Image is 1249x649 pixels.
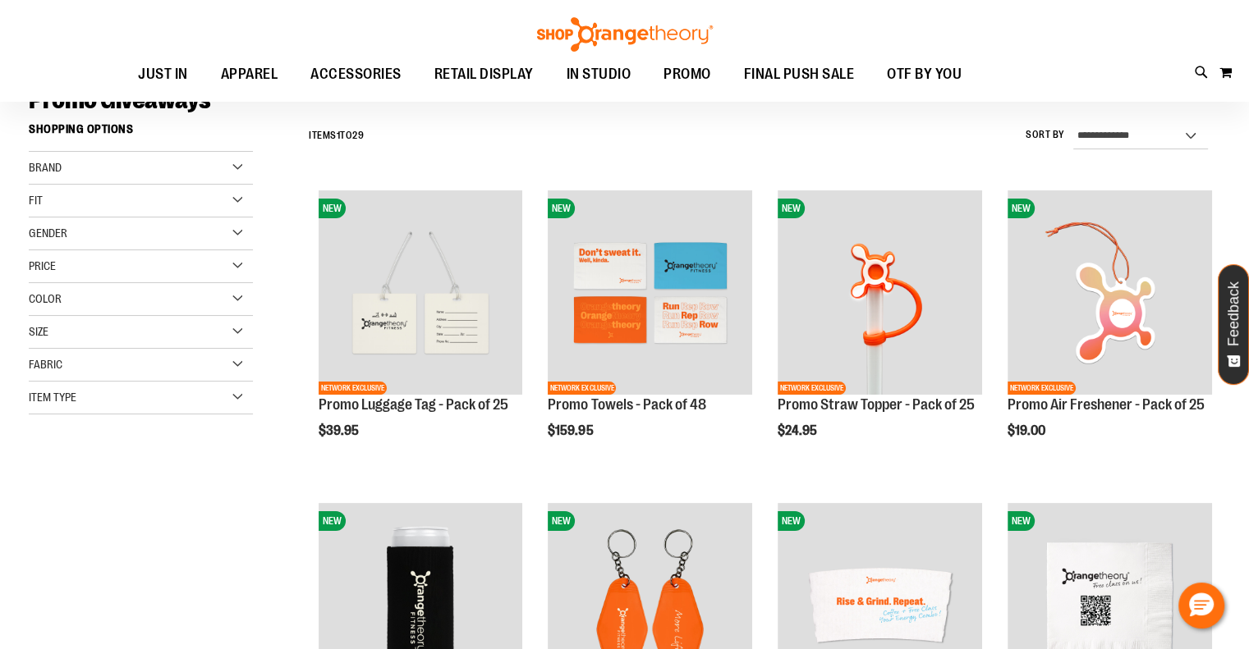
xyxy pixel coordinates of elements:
[567,56,631,93] span: IN STUDIO
[778,511,805,531] span: NEW
[319,511,346,531] span: NEW
[1008,511,1035,531] span: NEW
[778,396,975,413] a: Promo Straw Topper - Pack of 25
[647,56,728,93] a: PROMO
[999,182,1220,480] div: product
[1226,281,1242,346] span: Feedback
[1008,190,1212,395] img: Promo Air Freshener - Pack of 25
[221,56,278,93] span: APPAREL
[1008,199,1035,218] span: NEW
[319,382,387,395] span: NETWORK EXCLUSIVE
[778,423,820,438] span: $24.95
[1218,264,1249,385] button: Feedback - Show survey
[769,182,990,480] div: product
[122,56,204,94] a: JUST IN
[1008,190,1212,397] a: Promo Air Freshener - Pack of 25NEWNETWORK EXCLUSIVE
[319,190,523,397] a: Promo Luggage Tag - Pack of 25NEWNETWORK EXCLUSIVE
[319,423,361,438] span: $39.95
[1178,583,1224,628] button: Hello, have a question? Let’s chat.
[29,226,67,240] span: Gender
[138,56,188,93] span: JUST IN
[744,56,855,93] span: FINAL PUSH SALE
[29,391,76,404] span: Item Type
[664,56,711,93] span: PROMO
[310,182,531,480] div: product
[1026,128,1065,142] label: Sort By
[548,423,595,438] span: $159.95
[1008,382,1076,395] span: NETWORK EXCLUSIVE
[319,199,346,218] span: NEW
[434,56,534,93] span: RETAIL DISPLAY
[310,56,402,93] span: ACCESSORIES
[778,382,846,395] span: NETWORK EXCLUSIVE
[548,511,575,531] span: NEW
[1008,396,1205,413] a: Promo Air Freshener - Pack of 25
[294,56,418,94] a: ACCESSORIES
[319,190,523,395] img: Promo Luggage Tag - Pack of 25
[778,190,982,397] a: Promo Straw Topper - Pack of 25NEWNETWORK EXCLUSIVE
[319,396,508,413] a: Promo Luggage Tag - Pack of 25
[870,56,978,94] a: OTF BY YOU
[778,199,805,218] span: NEW
[548,382,616,395] span: NETWORK EXCLUSIVE
[309,123,364,149] h2: Items to
[29,161,62,174] span: Brand
[29,325,48,338] span: Size
[418,56,550,94] a: RETAIL DISPLAY
[887,56,962,93] span: OTF BY YOU
[29,259,56,272] span: Price
[29,358,62,371] span: Fabric
[778,190,982,395] img: Promo Straw Topper - Pack of 25
[548,190,752,397] a: Promo Towels - Pack of 48NEWNETWORK EXCLUSIVE
[352,130,364,141] span: 29
[337,130,341,141] span: 1
[548,396,705,413] a: Promo Towels - Pack of 48
[550,56,648,94] a: IN STUDIO
[204,56,295,94] a: APPAREL
[29,115,253,152] strong: Shopping Options
[29,194,43,207] span: Fit
[535,17,715,52] img: Shop Orangetheory
[548,199,575,218] span: NEW
[540,182,760,480] div: product
[29,292,62,305] span: Color
[1008,423,1048,438] span: $19.00
[728,56,871,94] a: FINAL PUSH SALE
[548,190,752,395] img: Promo Towels - Pack of 48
